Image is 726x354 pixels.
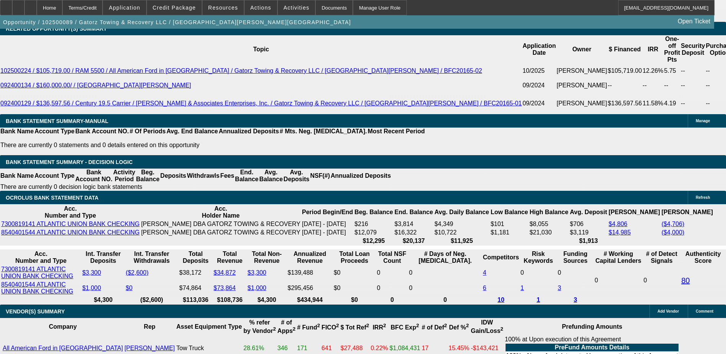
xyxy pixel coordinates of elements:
td: [PERSON_NAME] [556,64,607,78]
a: $0 [126,285,132,291]
a: $73,864 [214,285,236,291]
a: 80 [681,276,690,285]
b: % refer by Vendor [243,319,276,334]
th: Acc. Holder Name [141,205,301,220]
a: 7300819141 ATLANTIC UNION BANK CHECKING [1,221,140,227]
th: Avg. Deposits [283,169,310,183]
a: All American Ford in [GEOGRAPHIC_DATA] [3,345,123,351]
a: 8540401544 ATLANTIC UNION BANK CHECKING [1,229,140,236]
td: $0 [333,281,376,295]
sup: 2 [273,326,276,332]
th: Withdrawls [186,169,220,183]
th: Period Begin/End [302,205,353,220]
td: 12.26% [642,64,664,78]
span: Resources [208,5,238,11]
span: Opportunity / 102500089 / Gatorz Towing & Recovery LLC / [GEOGRAPHIC_DATA][PERSON_NAME][GEOGRAPHI... [3,19,351,25]
th: Total Revenue [213,250,246,265]
td: 4.19 [664,93,680,114]
p: There are currently 0 statements and 0 details entered on this opportunity [0,142,425,149]
td: [PERSON_NAME] DBA GATORZ TOWING & RECOVERY [141,220,301,228]
th: $20,137 [394,237,433,245]
th: Avg. Deposit [569,205,607,220]
th: # Mts. Neg. [MEDICAL_DATA]. [279,128,367,135]
a: Open Ticket [675,15,713,28]
td: $12,079 [354,229,393,236]
th: Annualized Deposits [330,169,391,183]
sup: 2 [416,323,419,328]
th: Funding Sources [557,250,594,265]
span: Actions [250,5,271,11]
td: [PERSON_NAME] [556,93,607,114]
th: $ Financed [607,35,642,64]
a: $34,872 [214,269,236,276]
a: [PERSON_NAME] [124,345,175,351]
a: $14,985 [609,229,631,236]
a: 10 [498,297,504,303]
th: # of Detect Signals [643,250,680,265]
th: Int. Transfer Deposits [82,250,124,265]
td: [DATE] - [DATE] [302,220,353,228]
th: $12,295 [354,237,393,245]
th: $4,300 [247,296,287,304]
span: BANK STATEMENT SUMMARY-MANUAL [6,118,108,124]
td: -- [680,78,705,93]
td: 0 [409,281,482,295]
div: $139,488 [288,269,332,276]
th: # Days of Neg. [MEDICAL_DATA]. [409,250,482,265]
td: 5.75 [664,64,680,78]
th: Beg. Balance [135,169,160,183]
b: BFC Exp [391,324,419,331]
th: # Of Periods [129,128,166,135]
a: ($4,000) [662,229,685,236]
td: 10/2025 [522,64,556,78]
th: High Balance [529,205,569,220]
span: VENDOR(S) SUMMARY [6,308,65,315]
a: 3 [574,297,577,303]
b: # of Def [422,324,447,331]
th: [PERSON_NAME] [661,205,713,220]
td: $38,172 [179,265,212,280]
span: Comment [696,309,713,313]
th: Avg. End Balance [166,128,219,135]
th: Int. Transfer Withdrawals [125,250,178,265]
td: -- [642,78,664,93]
div: $295,456 [288,285,332,292]
td: [PERSON_NAME] [556,78,607,93]
b: # of Apps [277,319,295,334]
th: [PERSON_NAME] [608,205,660,220]
button: Activities [278,0,315,15]
b: Company [49,323,77,330]
td: 0 [520,265,556,280]
th: Account Type [34,169,75,183]
td: -- [664,78,680,93]
th: Authenticity Score [681,250,725,265]
th: Acc. Number and Type [1,205,140,220]
b: Def % [449,324,469,331]
td: $706 [569,220,607,228]
td: 09/2024 [522,78,556,93]
th: $11,925 [434,237,489,245]
td: -- [680,64,705,78]
th: Risk Keywords [520,250,556,265]
span: Refresh [696,195,710,200]
th: $108,736 [213,296,246,304]
th: 0 [377,296,408,304]
span: Add Vendor [657,309,679,313]
td: 09/2024 [522,93,556,114]
td: $74,864 [179,281,212,295]
th: Owner [556,35,607,64]
span: 0 [595,277,598,284]
th: Annualized Revenue [287,250,333,265]
sup: 2 [317,323,320,328]
th: Application Date [522,35,556,64]
th: Low Balance [490,205,529,220]
a: 3 [558,285,561,291]
td: $0 [333,265,376,280]
button: Actions [245,0,277,15]
span: Application [109,5,140,11]
a: $1,000 [248,285,266,291]
b: Rep [144,323,155,330]
td: 0 [409,265,482,280]
td: $101 [490,220,529,228]
sup: 2 [293,326,295,332]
